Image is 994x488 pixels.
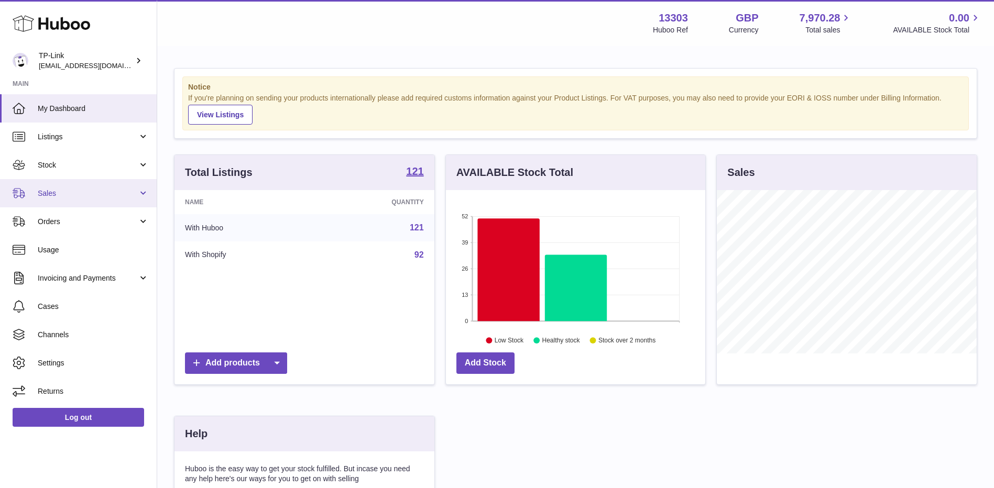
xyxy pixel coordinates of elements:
[414,250,424,259] a: 92
[38,302,149,312] span: Cases
[410,223,424,232] a: 121
[462,265,468,272] text: 26
[462,213,468,219] text: 52
[38,217,138,227] span: Orders
[39,61,154,70] span: [EMAIL_ADDRESS][DOMAIN_NAME]
[188,105,253,125] a: View Listings
[456,352,515,374] a: Add Stock
[38,358,149,368] span: Settings
[598,337,656,344] text: Stock over 2 months
[314,190,434,214] th: Quantity
[659,11,688,25] strong: 13303
[893,11,981,35] a: 0.00 AVAILABLE Stock Total
[188,93,963,125] div: If you're planning on sending your products internationally please add required customs informati...
[185,352,287,374] a: Add products
[462,239,468,246] text: 39
[800,11,840,25] span: 7,970.28
[38,330,149,340] span: Channels
[406,166,423,176] strong: 121
[13,53,28,69] img: gaby.chen@tp-link.com
[185,165,253,180] h3: Total Listings
[38,188,138,198] span: Sales
[495,337,524,344] text: Low Stock
[38,273,138,283] span: Invoicing and Payments
[465,318,468,324] text: 0
[729,25,759,35] div: Currency
[805,25,852,35] span: Total sales
[542,337,580,344] text: Healthy stock
[949,11,969,25] span: 0.00
[736,11,758,25] strong: GBP
[406,166,423,179] a: 121
[456,165,573,180] h3: AVAILABLE Stock Total
[13,408,144,427] a: Log out
[174,214,314,241] td: With Huboo
[38,132,138,142] span: Listings
[727,165,755,180] h3: Sales
[185,427,207,441] h3: Help
[38,104,149,114] span: My Dashboard
[185,464,424,484] p: Huboo is the easy way to get your stock fulfilled. But incase you need any help here's our ways f...
[893,25,981,35] span: AVAILABLE Stock Total
[38,245,149,255] span: Usage
[462,292,468,298] text: 13
[800,11,853,35] a: 7,970.28 Total sales
[39,51,133,71] div: TP-Link
[174,190,314,214] th: Name
[174,241,314,269] td: With Shopify
[38,386,149,396] span: Returns
[188,82,963,92] strong: Notice
[653,25,688,35] div: Huboo Ref
[38,160,138,170] span: Stock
